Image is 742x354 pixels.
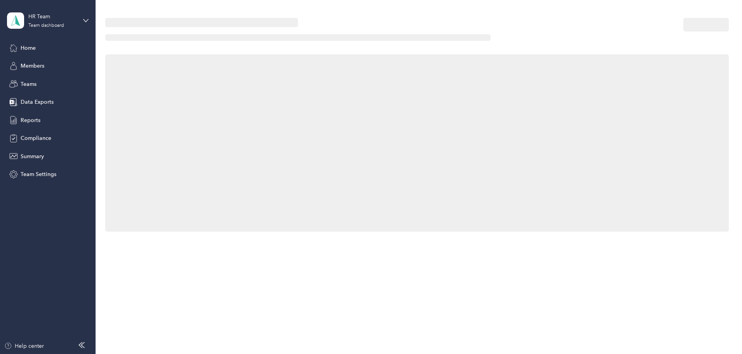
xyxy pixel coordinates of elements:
[21,44,36,52] span: Home
[21,134,51,142] span: Compliance
[21,62,44,70] span: Members
[28,23,64,28] div: Team dashboard
[21,80,37,88] span: Teams
[21,98,54,106] span: Data Exports
[28,12,77,21] div: HR Team
[21,116,40,124] span: Reports
[21,170,56,178] span: Team Settings
[698,310,742,354] iframe: Everlance-gr Chat Button Frame
[21,152,44,160] span: Summary
[4,342,44,350] button: Help center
